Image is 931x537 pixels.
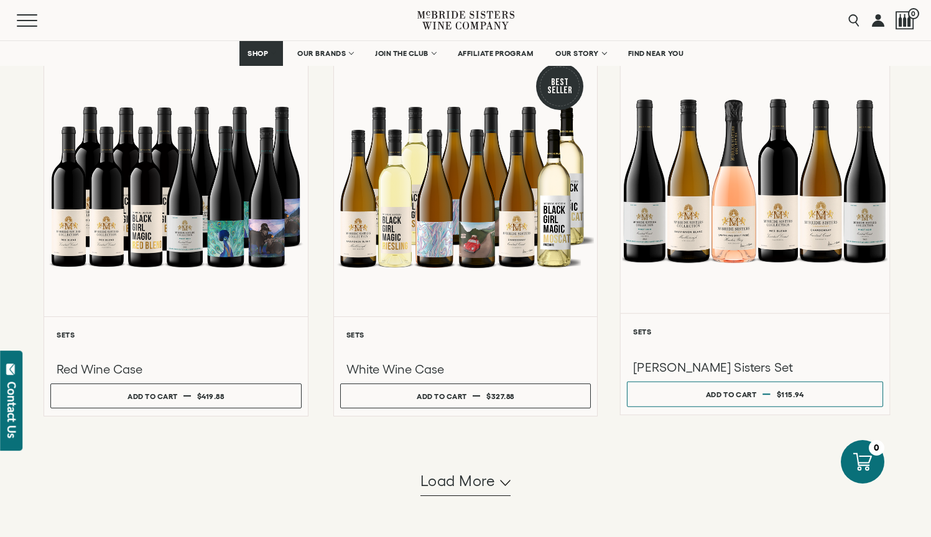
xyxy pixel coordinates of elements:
[777,390,804,398] span: $115.94
[633,359,876,375] h3: [PERSON_NAME] Sisters Set
[420,470,496,492] span: Load more
[346,361,585,377] h3: White Wine Case
[458,49,534,58] span: AFFILIATE PROGRAM
[340,383,591,408] button: Add to cart $327.88
[375,49,428,58] span: JOIN THE CLUB
[869,440,884,456] div: 0
[628,49,684,58] span: FIND NEAR YOU
[417,387,467,405] div: Add to cart
[420,466,511,496] button: Load more
[547,41,614,66] a: OUR STORY
[50,383,302,408] button: Add to cart $419.88
[555,49,599,58] span: OUR STORY
[620,40,890,415] a: McBride Sisters Set Sets [PERSON_NAME] Sisters Set Add to cart $115.94
[197,392,225,400] span: $419.88
[297,49,346,58] span: OUR BRANDS
[633,328,876,336] h6: Sets
[44,49,308,416] a: Red Wine Case Sets Red Wine Case Add to cart $419.88
[57,361,295,377] h3: Red Wine Case
[367,41,443,66] a: JOIN THE CLUB
[706,385,757,404] div: Add to cart
[333,49,598,416] a: Best Seller White Wine Case Sets White Wine Case Add to cart $327.88
[17,14,62,27] button: Mobile Menu Trigger
[6,382,18,438] div: Contact Us
[127,387,178,405] div: Add to cart
[346,331,585,339] h6: Sets
[450,41,542,66] a: AFFILIATE PROGRAM
[627,382,883,407] button: Add to cart $115.94
[908,8,919,19] span: 0
[239,41,283,66] a: SHOP
[620,41,692,66] a: FIND NEAR YOU
[486,392,514,400] span: $327.88
[289,41,361,66] a: OUR BRANDS
[248,49,269,58] span: SHOP
[57,331,295,339] h6: Sets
